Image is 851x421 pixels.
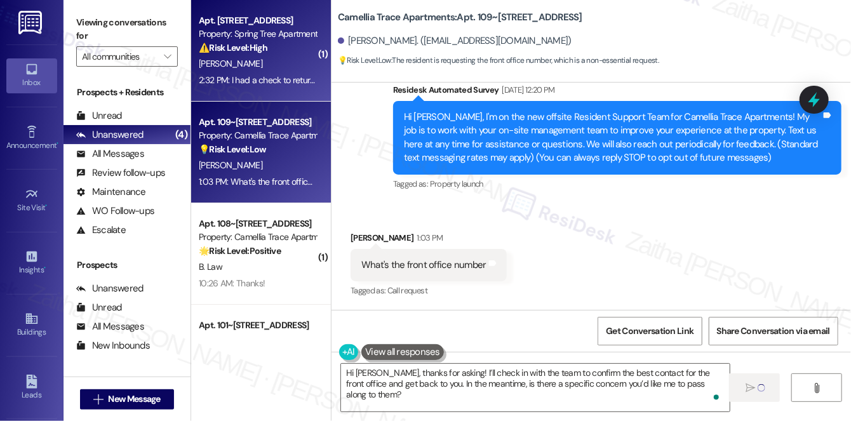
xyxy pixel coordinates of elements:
div: Escalate [76,224,126,237]
button: Get Conversation Link [598,317,702,345]
div: All Messages [76,147,144,161]
i:  [812,383,821,393]
div: All Messages [76,320,144,333]
div: New Inbounds [76,339,150,352]
span: Property launch [430,178,483,189]
span: [PERSON_NAME] [199,58,262,69]
div: 2:32 PM: I had a check to return for my rent cause my account was hacked and I want to take care ... [199,74,749,86]
a: Leads [6,371,57,405]
span: • [57,139,58,148]
div: 1:03 PM: What's the front office number [199,176,344,187]
span: New Message [109,392,161,406]
span: [PERSON_NAME] [199,159,262,171]
span: B. Law [199,261,222,272]
div: [PERSON_NAME] [351,231,507,249]
div: WO Follow-ups [76,204,154,218]
span: • [44,264,46,272]
div: Property: Camellia Trace Apartments [199,231,316,244]
div: Apt. 108~[STREET_ADDRESS] [199,217,316,231]
i:  [93,394,103,404]
div: [PERSON_NAME]. ([EMAIL_ADDRESS][DOMAIN_NAME]) [338,34,572,48]
strong: 💡 Risk Level: Low [199,144,266,155]
div: [DATE] 12:20 PM [499,83,555,97]
img: ResiDesk Logo [18,11,44,34]
a: Inbox [6,58,57,93]
div: Apt. 101~[STREET_ADDRESS] [199,319,316,332]
div: Tagged as: [351,281,507,300]
div: 10:26 AM: Thanks! [199,277,265,289]
a: Insights • [6,246,57,280]
span: Call request [387,285,427,296]
strong: 💡 Risk Level: Low [338,55,391,65]
div: Review follow-ups [76,166,165,180]
div: Prospects + Residents [64,86,191,99]
i:  [746,383,755,393]
div: Residents [64,375,191,388]
div: What's the front office number [361,258,486,272]
strong: ⚠️ Risk Level: High [199,42,267,53]
div: Property: Spring Tree Apartments [199,27,316,41]
div: (4) [172,125,191,145]
div: Unread [76,109,122,123]
span: • [46,201,48,210]
b: Camellia Trace Apartments: Apt. 109~[STREET_ADDRESS] [338,11,582,24]
div: Maintenance [76,185,146,199]
div: Unanswered [76,282,144,295]
div: Prospects [64,258,191,272]
span: Get Conversation Link [606,324,694,338]
div: Tagged as: [393,175,841,193]
label: Viewing conversations for [76,13,178,46]
div: Unread [76,301,122,314]
strong: 🌟 Risk Level: Positive [199,245,281,257]
span: : The resident is requesting the front office number, which is a non-essential request. [338,54,659,67]
textarea: To enrich screen reader interactions, please activate Accessibility in Grammarly extension settings [341,364,730,411]
button: Share Conversation via email [709,317,838,345]
a: Site Visit • [6,184,57,218]
div: 1:03 PM [414,231,443,244]
div: Property: Camellia Trace Apartments [199,129,316,142]
i:  [164,51,171,62]
div: Unanswered [76,128,144,142]
a: Buildings [6,308,57,342]
span: Share Conversation via email [717,324,830,338]
div: Apt. 109~[STREET_ADDRESS] [199,116,316,129]
div: Residesk Automated Survey [393,83,841,101]
div: Apt. [STREET_ADDRESS] [199,14,316,27]
input: All communities [82,46,157,67]
div: Hi [PERSON_NAME], I'm on the new offsite Resident Support Team for Camellia Trace Apartments! My ... [404,110,821,165]
button: New Message [80,389,174,410]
